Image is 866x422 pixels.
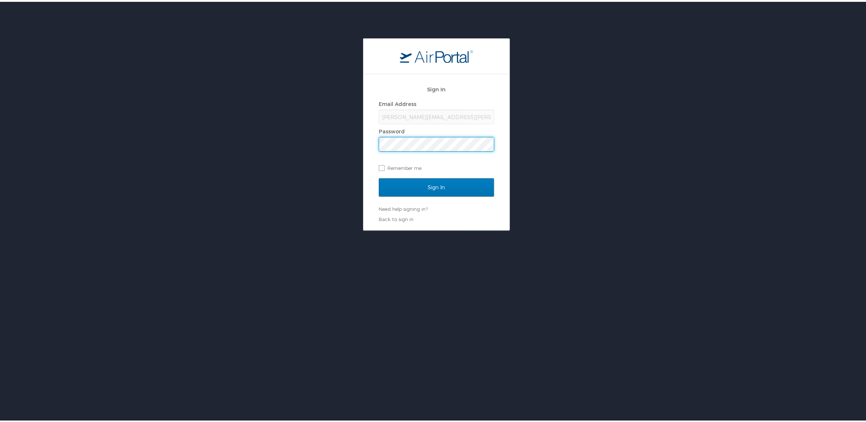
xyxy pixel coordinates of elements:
[379,126,405,133] label: Password
[379,204,428,210] a: Need help signing in?
[379,214,413,220] a: Back to sign in
[379,99,416,105] label: Email Address
[400,48,473,61] img: logo
[379,83,494,92] h2: Sign In
[379,176,494,195] input: Sign In
[379,161,494,172] label: Remember me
